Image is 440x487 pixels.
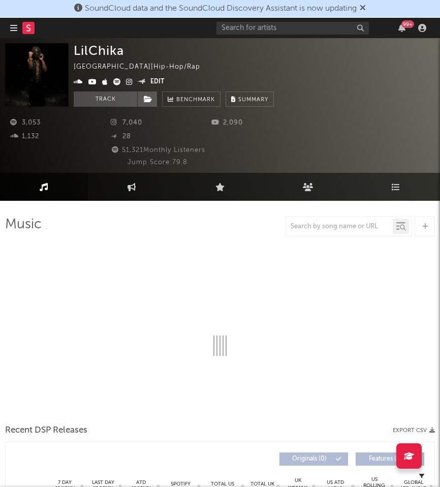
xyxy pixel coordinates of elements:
[286,223,393,231] input: Search by song name or URL
[74,92,137,107] button: Track
[216,22,369,35] input: Search for artists
[111,119,142,126] span: 7,040
[286,456,333,462] span: Originals ( 0 )
[74,61,212,73] div: [GEOGRAPHIC_DATA] | Hip-Hop/Rap
[360,5,366,13] span: Dismiss
[211,119,243,126] span: 2,090
[356,452,424,466] button: Features(0)
[238,97,268,103] span: Summary
[110,147,205,154] span: 51,321 Monthly Listeners
[176,94,215,106] span: Benchmark
[5,424,87,437] span: Recent DSP Releases
[401,20,414,28] div: 99 +
[128,159,187,166] span: Jump Score: 79.8
[10,133,39,140] span: 1,132
[10,119,41,126] span: 3,053
[162,92,221,107] a: Benchmark
[150,76,164,88] button: Edit
[279,452,348,466] button: Originals(0)
[85,5,357,13] span: SoundCloud data and the SoundCloud Discovery Assistant is now updating
[398,24,405,32] button: 99+
[111,133,131,140] span: 28
[226,92,274,107] button: Summary
[74,43,124,58] div: LilChika
[362,456,409,462] span: Features ( 0 )
[393,428,435,434] button: Export CSV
